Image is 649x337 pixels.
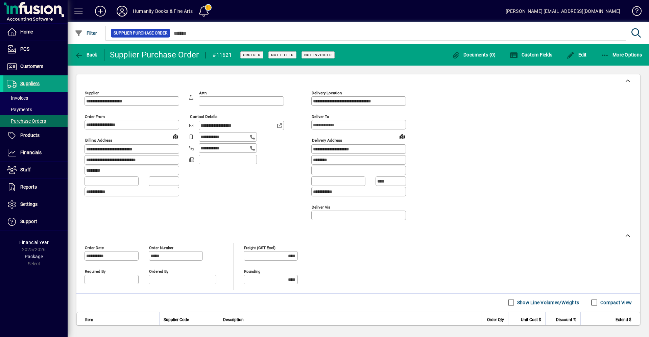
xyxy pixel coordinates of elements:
[312,91,342,95] mat-label: Delivery Location
[110,49,199,60] div: Supplier Purchase Order
[133,6,193,17] div: Humanity Books & Fine Arts
[599,299,632,306] label: Compact View
[25,254,43,259] span: Package
[20,46,29,52] span: POS
[213,50,232,61] div: #11621
[397,131,408,142] a: View on map
[3,41,68,58] a: POS
[68,49,105,61] app-page-header-button: Back
[75,52,97,57] span: Back
[627,1,641,23] a: Knowledge Base
[20,219,37,224] span: Support
[75,30,97,36] span: Filter
[149,245,173,250] mat-label: Order number
[304,53,332,57] span: Not Invoiced
[271,53,294,57] span: Not Filled
[73,49,99,61] button: Back
[199,91,207,95] mat-label: Attn
[312,204,330,209] mat-label: Deliver via
[114,30,167,37] span: Supplier Purchase Order
[3,104,68,115] a: Payments
[19,240,49,245] span: Financial Year
[450,49,498,61] button: Documents (0)
[149,269,168,273] mat-label: Ordered by
[85,245,104,250] mat-label: Order date
[567,52,587,57] span: Edit
[85,91,99,95] mat-label: Supplier
[20,81,40,86] span: Suppliers
[85,316,93,323] span: Item
[3,144,68,161] a: Financials
[20,133,40,138] span: Products
[508,49,554,61] button: Custom Fields
[452,52,496,57] span: Documents (0)
[601,52,642,57] span: More Options
[90,5,111,17] button: Add
[20,150,42,155] span: Financials
[516,299,579,306] label: Show Line Volumes/Weights
[244,269,260,273] mat-label: Rounding
[85,269,105,273] mat-label: Required by
[20,184,37,190] span: Reports
[3,24,68,41] a: Home
[164,316,189,323] span: Supplier Code
[111,5,133,17] button: Profile
[170,131,181,142] a: View on map
[510,52,552,57] span: Custom Fields
[20,64,43,69] span: Customers
[3,162,68,178] a: Staff
[243,53,261,57] span: Ordered
[20,29,33,34] span: Home
[556,316,576,323] span: Discount %
[3,115,68,127] a: Purchase Orders
[3,196,68,213] a: Settings
[7,95,28,101] span: Invoices
[3,179,68,196] a: Reports
[85,114,105,119] mat-label: Order from
[73,27,99,39] button: Filter
[3,127,68,144] a: Products
[616,316,631,323] span: Extend $
[244,245,275,250] mat-label: Freight (GST excl)
[3,92,68,104] a: Invoices
[3,58,68,75] a: Customers
[3,213,68,230] a: Support
[487,316,504,323] span: Order Qty
[521,316,541,323] span: Unit Cost $
[312,114,329,119] mat-label: Deliver To
[599,49,644,61] button: More Options
[7,107,32,112] span: Payments
[20,201,38,207] span: Settings
[223,316,244,323] span: Description
[20,167,31,172] span: Staff
[506,6,620,17] div: [PERSON_NAME] [EMAIL_ADDRESS][DOMAIN_NAME]
[565,49,588,61] button: Edit
[7,118,46,124] span: Purchase Orders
